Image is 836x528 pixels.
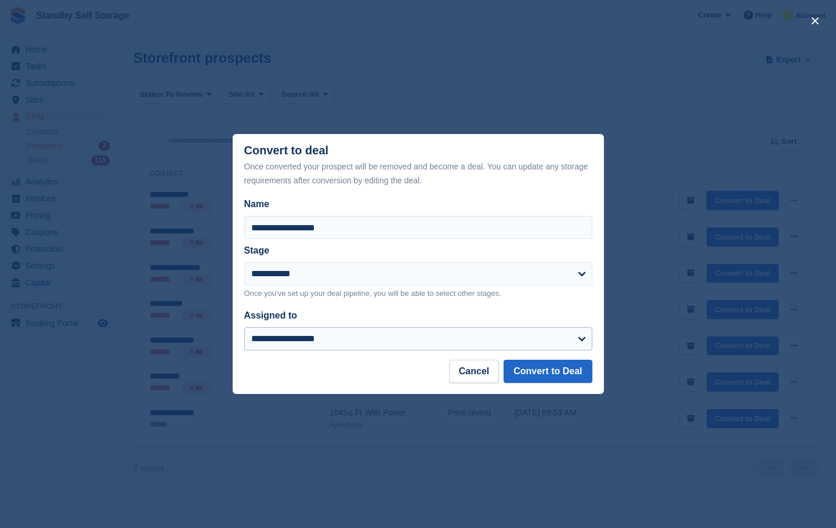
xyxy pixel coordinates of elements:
div: Once converted your prospect will be removed and become a deal. You can update any storage requir... [244,160,592,187]
p: Once you've set up your deal pipeline, you will be able to select other stages. [244,288,592,299]
button: Convert to Deal [504,360,592,383]
button: Cancel [449,360,499,383]
label: Name [244,197,592,211]
label: Stage [244,245,270,255]
button: close [806,12,824,30]
div: Convert to deal [244,144,592,187]
label: Assigned to [244,310,298,320]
